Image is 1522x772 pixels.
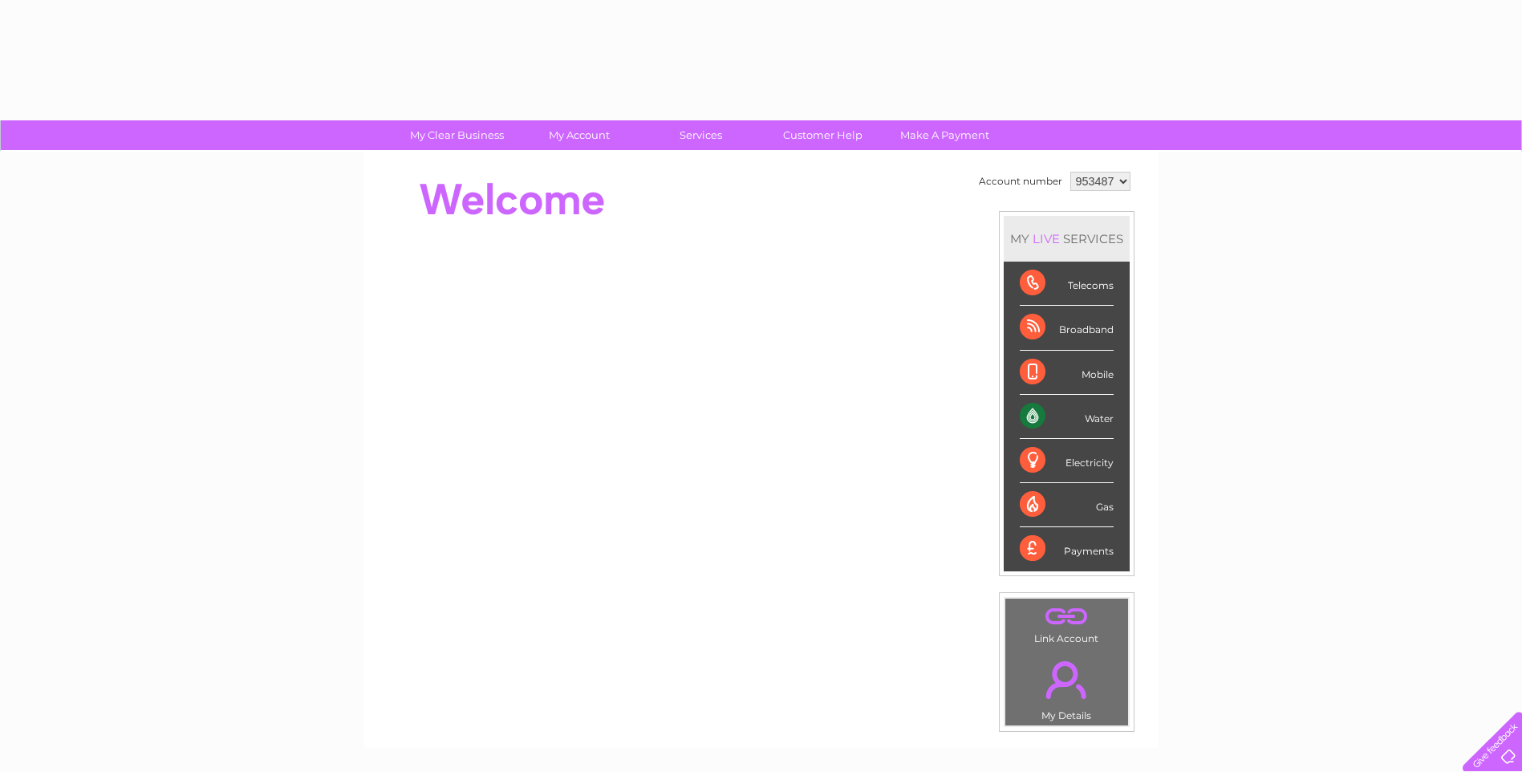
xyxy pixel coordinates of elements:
a: Customer Help [757,120,889,150]
div: Mobile [1020,351,1114,395]
div: Electricity [1020,439,1114,483]
td: My Details [1005,648,1129,726]
div: MY SERVICES [1004,216,1130,262]
a: . [1009,603,1124,631]
div: Gas [1020,483,1114,527]
a: . [1009,652,1124,708]
a: Make A Payment [879,120,1011,150]
a: Services [635,120,767,150]
div: Broadband [1020,306,1114,350]
div: Payments [1020,527,1114,571]
td: Link Account [1005,598,1129,648]
td: Account number [975,168,1066,195]
div: LIVE [1029,231,1063,246]
div: Water [1020,395,1114,439]
div: Telecoms [1020,262,1114,306]
a: My Clear Business [391,120,523,150]
a: My Account [513,120,645,150]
